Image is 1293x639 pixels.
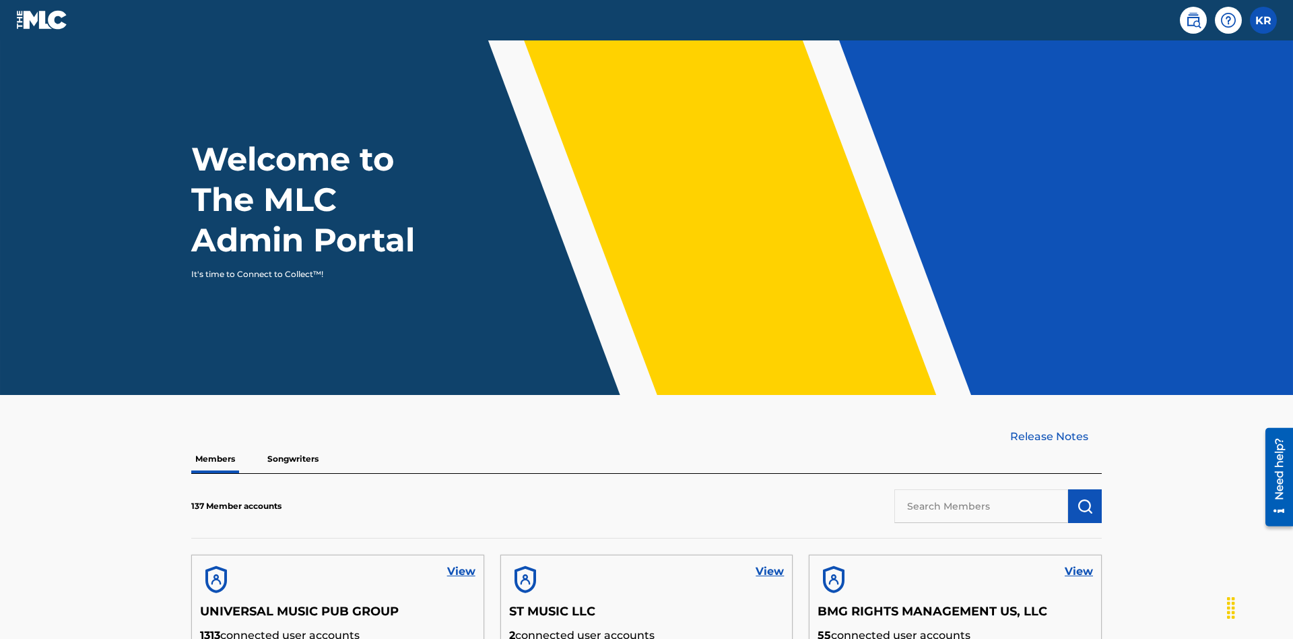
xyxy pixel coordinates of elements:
[447,564,475,580] a: View
[509,604,785,628] h5: ST MUSIC LLC
[16,10,68,30] img: MLC Logo
[1250,7,1277,34] div: User Menu
[1180,7,1207,34] a: Public Search
[191,268,425,280] p: It's time to Connect to Collect™!
[191,445,239,473] p: Members
[818,564,850,596] img: account
[1220,588,1242,628] div: Drag
[818,604,1093,628] h5: BMG RIGHTS MANAGEMENT US, LLC
[894,489,1068,523] input: Search Members
[1010,429,1102,445] a: Release Notes
[509,564,541,596] img: account
[1077,498,1093,514] img: Search Works
[1185,12,1201,28] img: search
[191,500,281,512] p: 137 Member accounts
[191,139,443,260] h1: Welcome to The MLC Admin Portal
[200,564,232,596] img: account
[1065,564,1093,580] a: View
[1255,423,1293,533] iframe: Resource Center
[200,604,475,628] h5: UNIVERSAL MUSIC PUB GROUP
[1215,7,1242,34] div: Help
[1220,12,1236,28] img: help
[1226,574,1293,639] iframe: Chat Widget
[756,564,784,580] a: View
[263,445,323,473] p: Songwriters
